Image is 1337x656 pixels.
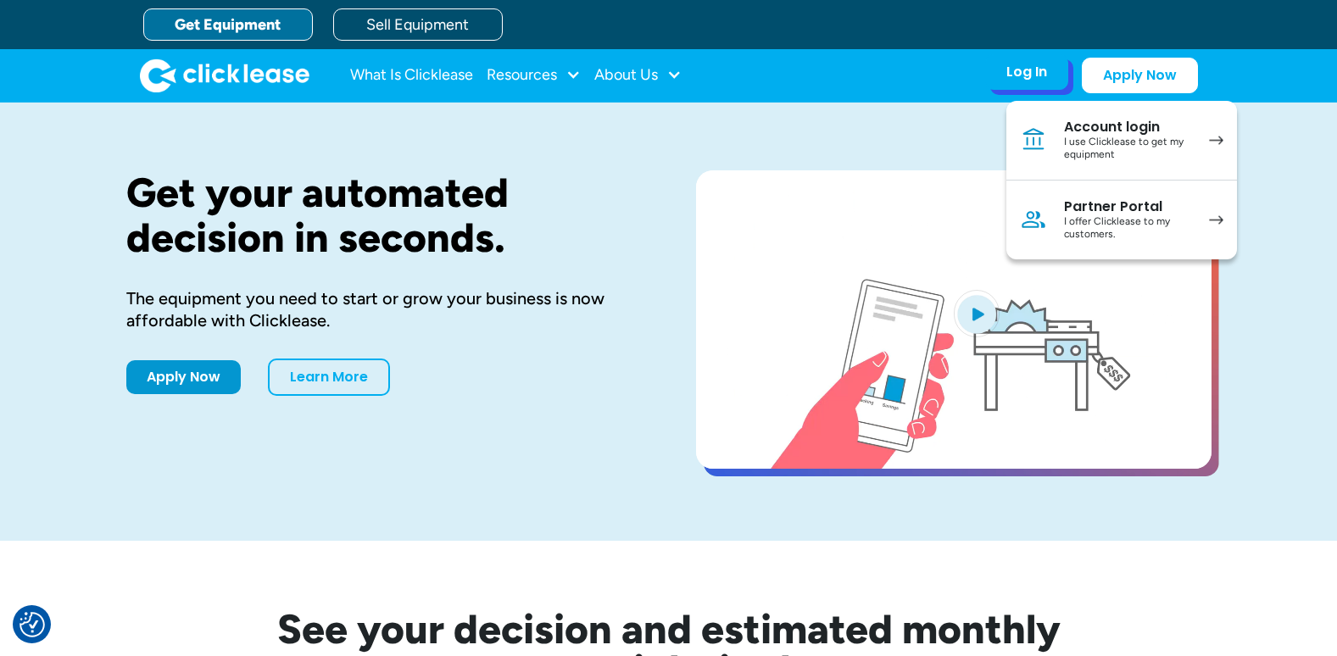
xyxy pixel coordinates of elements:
[1006,101,1237,259] nav: Log In
[1209,136,1223,145] img: arrow
[1064,215,1192,242] div: I offer Clicklease to my customers.
[126,287,642,331] div: The equipment you need to start or grow your business is now affordable with Clicklease.
[594,58,682,92] div: About Us
[19,612,45,637] button: Consent Preferences
[1209,215,1223,225] img: arrow
[1020,206,1047,233] img: Person icon
[140,58,309,92] a: home
[1006,101,1237,181] a: Account loginI use Clicklease to get my equipment
[1006,181,1237,259] a: Partner PortalI offer Clicklease to my customers.
[487,58,581,92] div: Resources
[954,290,1000,337] img: Blue play button logo on a light blue circular background
[333,8,503,41] a: Sell Equipment
[1006,64,1047,81] div: Log In
[1064,119,1192,136] div: Account login
[1064,198,1192,215] div: Partner Portal
[1064,136,1192,162] div: I use Clicklease to get my equipment
[143,8,313,41] a: Get Equipment
[126,170,642,260] h1: Get your automated decision in seconds.
[268,359,390,396] a: Learn More
[126,360,241,394] a: Apply Now
[140,58,309,92] img: Clicklease logo
[19,612,45,637] img: Revisit consent button
[696,170,1212,469] a: open lightbox
[350,58,473,92] a: What Is Clicklease
[1020,126,1047,153] img: Bank icon
[1082,58,1198,93] a: Apply Now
